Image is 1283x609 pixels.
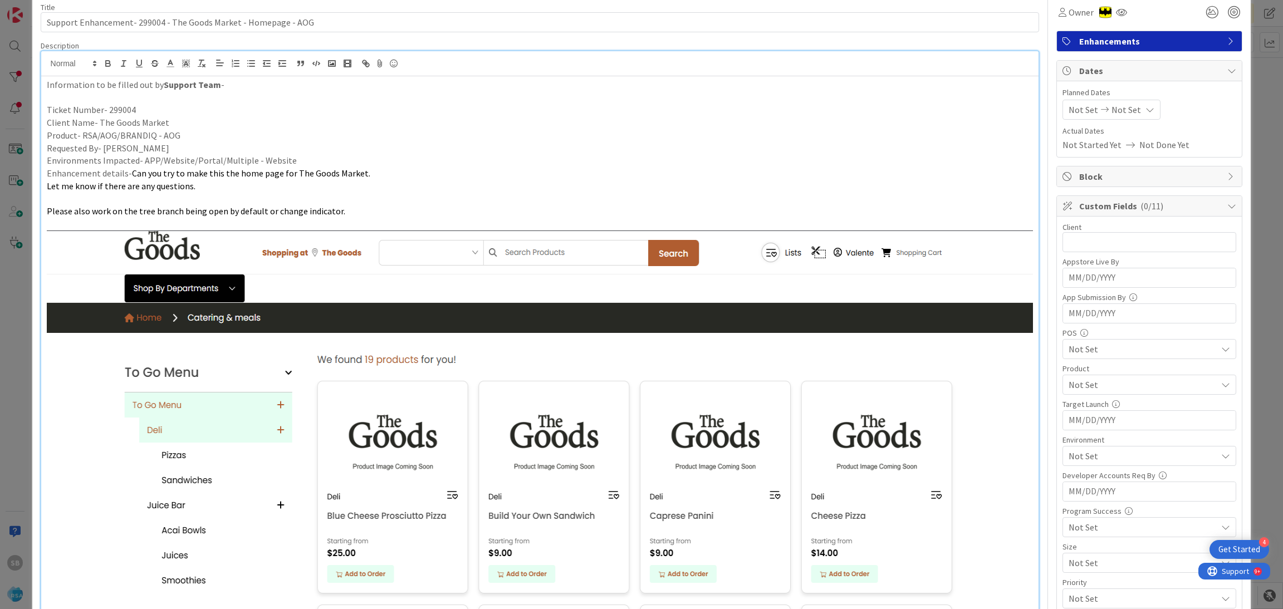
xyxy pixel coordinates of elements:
label: Client [1062,222,1081,232]
span: ( 0/11 ) [1140,200,1163,212]
span: Please also work on the tree branch being open by default or change indicator. [47,205,345,217]
div: Open Get Started checklist, remaining modules: 4 [1209,540,1269,559]
span: Not Set [1069,342,1217,356]
input: MM/DD/YYYY [1069,482,1230,501]
span: Not Set [1069,378,1217,391]
span: Enhancements [1079,35,1222,48]
input: MM/DD/YYYY [1069,411,1230,430]
p: Product- RSA/AOG/BRANDIQ - AOG [47,129,1034,142]
div: Appstore Live By [1062,258,1236,266]
span: Block [1079,170,1222,183]
div: Size [1062,543,1236,551]
span: Owner [1069,6,1094,19]
strong: Support Team [164,79,221,90]
span: Dates [1079,64,1222,77]
input: type card name here... [41,12,1040,32]
div: 4 [1259,537,1269,547]
label: Title [41,2,55,12]
div: POS [1062,329,1236,337]
div: App Submission By [1062,293,1236,301]
div: Priority [1062,578,1236,586]
p: Ticket Number- 299004 [47,104,1034,116]
span: Let me know if there are any questions. [47,180,195,191]
div: Get Started [1218,544,1260,555]
p: Environments Impacted- APP/Website/Portal/Multiple - Website [47,154,1034,167]
img: AC [1099,6,1111,18]
div: 9+ [56,4,62,13]
p: Enhancement details- [47,167,1034,180]
span: Support [23,2,51,15]
div: Environment [1062,436,1236,444]
span: Not Set [1111,103,1141,116]
span: Not Set [1069,520,1217,534]
span: Can you try to make this the home page for The Goods Market. [132,168,370,179]
span: Description [41,41,79,51]
input: MM/DD/YYYY [1069,304,1230,323]
span: Not Set [1069,449,1217,463]
span: Actual Dates [1062,125,1236,137]
p: Client Name- The Goods Market [47,116,1034,129]
div: Product [1062,365,1236,372]
span: Not Set [1069,591,1211,606]
p: Information to be filled out by - [47,78,1034,91]
span: Not Started Yet [1062,138,1122,151]
p: Requested By- [PERSON_NAME] [47,142,1034,155]
span: Not Set [1069,103,1098,116]
span: Not Done Yet [1139,138,1189,151]
input: MM/DD/YYYY [1069,268,1230,287]
span: Not Set [1069,555,1211,571]
div: Target Launch [1062,400,1236,408]
div: Developer Accounts Req By [1062,472,1236,479]
span: Custom Fields [1079,199,1222,213]
div: Program Success [1062,507,1236,515]
span: Planned Dates [1062,87,1236,99]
